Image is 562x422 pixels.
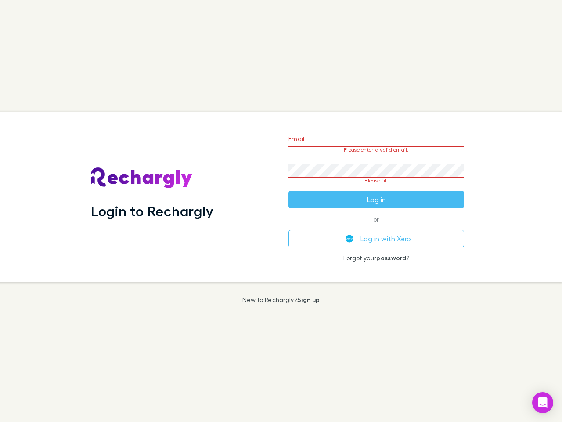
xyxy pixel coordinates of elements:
a: password [376,254,406,262]
p: Please fill [288,178,464,184]
h1: Login to Rechargly [91,203,213,219]
img: Rechargly's Logo [91,167,193,189]
p: Forgot your ? [288,255,464,262]
p: Please enter a valid email. [288,147,464,153]
div: Open Intercom Messenger [532,392,553,413]
button: Log in with Xero [288,230,464,247]
p: New to Rechargly? [242,296,320,303]
button: Log in [288,191,464,208]
img: Xero's logo [346,235,353,243]
a: Sign up [297,296,320,303]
